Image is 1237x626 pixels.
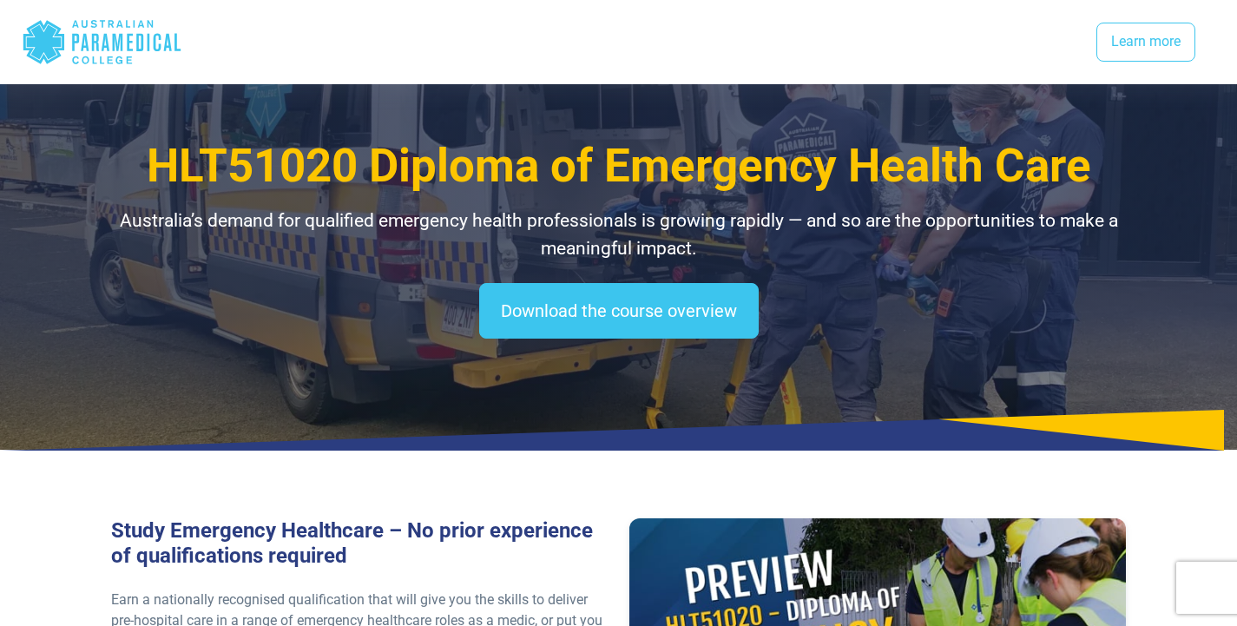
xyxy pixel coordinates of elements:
span: HLT51020 Diploma of Emergency Health Care [147,139,1091,193]
a: Learn more [1096,23,1195,63]
p: Australia’s demand for qualified emergency health professionals is growing rapidly — and so are t... [111,208,1127,262]
a: Download the course overview [479,283,759,339]
div: Australian Paramedical College [22,14,182,70]
h3: Study Emergency Healthcare – No prior experience of qualifications required [111,518,609,569]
